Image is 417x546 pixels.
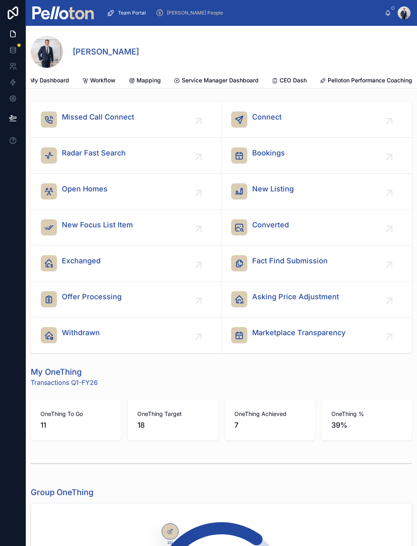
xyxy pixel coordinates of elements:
[62,255,101,267] span: Exchanged
[31,378,98,387] span: Transactions Q1-FY26
[252,219,289,231] span: Converted
[31,174,221,210] a: Open Homes
[40,420,112,431] span: 11
[100,4,385,22] div: scrollable content
[221,174,412,210] a: New Listing
[62,219,133,231] span: New Focus List Item
[182,76,259,84] span: Service Manager Dashboard
[221,281,412,317] a: Asking Price Adjustment
[21,73,69,89] a: My Dashboard
[62,327,100,338] span: Withdrawn
[174,73,259,89] a: Service Manager Dashboard
[31,210,221,246] a: New Focus List Item
[40,410,112,418] span: OneThing To Go
[331,410,402,418] span: OneThing %
[62,183,107,195] span: Open Homes
[31,366,98,378] h1: My OneThing
[62,147,126,159] span: Radar Fast Search
[221,138,412,174] a: Bookings
[221,246,412,281] a: Fact Find Submission
[31,246,221,281] a: Exchanged
[252,327,345,338] span: Marketplace Transparency
[73,46,139,57] h1: [PERSON_NAME]
[31,281,221,317] a: Offer Processing
[272,73,307,89] a: CEO Dash
[252,111,282,123] span: Connect
[31,487,93,498] h1: Group OneThing
[234,410,305,418] span: OneThing Achieved
[31,102,221,138] a: Missed Call Connect
[118,10,146,16] span: Team Portal
[29,76,69,84] span: My Dashboard
[252,147,285,159] span: Bookings
[90,76,116,84] span: Workflow
[137,410,208,418] span: OneThing Target
[221,102,412,138] a: Connect
[31,138,221,174] a: Radar Fast Search
[82,73,116,89] a: Workflow
[104,6,152,20] a: Team Portal
[137,76,161,84] span: Mapping
[320,73,412,89] a: Pelloton Performance Coaching
[221,210,412,246] a: Converted
[234,420,305,431] span: 7
[252,255,328,267] span: Fact Find Submission
[137,420,208,431] span: 18
[153,6,229,20] a: [PERSON_NAME] People
[62,111,134,123] span: Missed Call Connect
[221,317,412,353] a: Marketplace Transparency
[280,76,307,84] span: CEO Dash
[32,6,94,19] img: App logo
[62,291,122,302] span: Offer Processing
[31,317,221,353] a: Withdrawn
[252,183,294,195] span: New Listing
[252,291,339,302] span: Asking Price Adjustment
[331,420,402,431] span: 39%
[128,73,161,89] a: Mapping
[328,76,412,84] span: Pelloton Performance Coaching
[167,10,223,16] span: [PERSON_NAME] People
